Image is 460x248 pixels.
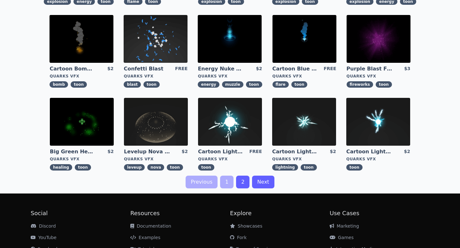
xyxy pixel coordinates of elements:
[346,164,363,171] span: toon
[124,81,141,88] span: blast
[50,98,114,146] img: imgAlt
[31,209,130,218] h2: Social
[186,176,218,188] a: Previous
[230,223,262,229] a: Showcases
[50,148,96,155] a: Big Green Healing Effect
[198,74,262,79] div: Quarks VFX
[347,65,393,72] a: Purple Blast Fireworks
[31,235,57,240] a: YouTube
[347,15,410,63] img: imgAlt
[346,98,410,146] img: imgAlt
[198,15,262,63] img: imgAlt
[246,81,262,88] span: toon
[230,209,330,218] h2: Explore
[50,164,72,171] span: healing
[50,74,113,79] div: Quarks VFX
[256,65,262,72] div: $2
[330,223,359,229] a: Marketing
[124,148,170,155] a: Levelup Nova Effect
[124,157,188,162] div: Quarks VFX
[347,74,410,79] div: Quarks VFX
[130,209,230,218] h2: Resources
[404,148,410,155] div: $2
[175,65,188,72] div: FREE
[346,157,410,162] div: Quarks VFX
[124,15,188,63] img: imgAlt
[346,148,392,155] a: Cartoon Lightning Ball with Bloom
[198,157,262,162] div: Quarks VFX
[124,74,188,79] div: Quarks VFX
[291,81,308,88] span: toon
[147,164,164,171] span: nova
[198,164,214,171] span: toon
[376,81,392,88] span: toon
[272,74,336,79] div: Quarks VFX
[71,81,87,88] span: toon
[198,148,244,155] a: Cartoon Lightning Ball
[404,65,410,72] div: $3
[167,164,183,171] span: toon
[198,65,244,72] a: Energy Nuke Muzzle Flash
[50,65,96,72] a: Cartoon Bomb Fuse
[107,65,113,72] div: $2
[236,176,249,188] a: 2
[272,164,298,171] span: lightning
[124,65,170,72] a: Confetti Blast
[222,81,243,88] span: muzzle
[324,65,336,72] div: FREE
[330,148,336,155] div: $2
[31,223,56,229] a: Discord
[347,81,373,88] span: fireworks
[272,65,318,72] a: Cartoon Blue Flare
[198,81,219,88] span: energy
[198,98,262,146] img: imgAlt
[272,98,336,146] img: imgAlt
[130,223,171,229] a: Documentation
[330,235,354,240] a: Games
[252,176,274,188] a: Next
[220,176,234,188] a: 1
[124,98,188,146] img: imgAlt
[143,81,160,88] span: toon
[50,81,68,88] span: bomb
[124,164,145,171] span: leveup
[50,15,113,63] img: imgAlt
[130,235,160,240] a: Examples
[330,209,429,218] h2: Use Cases
[108,148,114,155] div: $2
[75,164,91,171] span: toon
[230,235,247,240] a: Fork
[301,164,317,171] span: toon
[272,157,336,162] div: Quarks VFX
[272,148,318,155] a: Cartoon Lightning Ball Explosion
[182,148,188,155] div: $2
[272,15,336,63] img: imgAlt
[50,157,114,162] div: Quarks VFX
[249,148,262,155] div: FREE
[272,81,289,88] span: flare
